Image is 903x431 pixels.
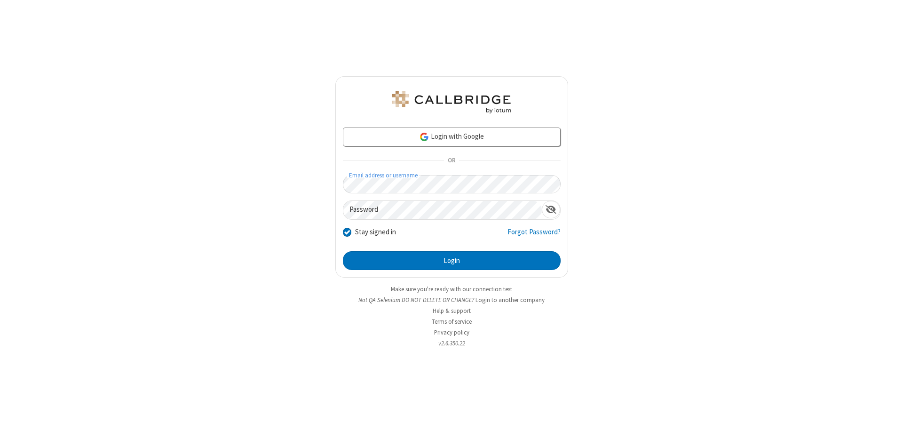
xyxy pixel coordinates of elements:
span: OR [444,154,459,168]
a: Forgot Password? [507,227,561,245]
button: Login [343,251,561,270]
img: google-icon.png [419,132,429,142]
button: Login to another company [475,295,545,304]
div: Show password [542,201,560,218]
a: Terms of service [432,318,472,326]
li: Not QA Selenium DO NOT DELETE OR CHANGE? [335,295,568,304]
img: QA Selenium DO NOT DELETE OR CHANGE [390,91,513,113]
a: Make sure you're ready with our connection test [391,285,512,293]
li: v2.6.350.22 [335,339,568,348]
label: Stay signed in [355,227,396,238]
a: Login with Google [343,128,561,146]
input: Password [343,201,542,219]
a: Privacy policy [434,328,469,336]
input: Email address or username [343,175,561,193]
a: Help & support [433,307,471,315]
